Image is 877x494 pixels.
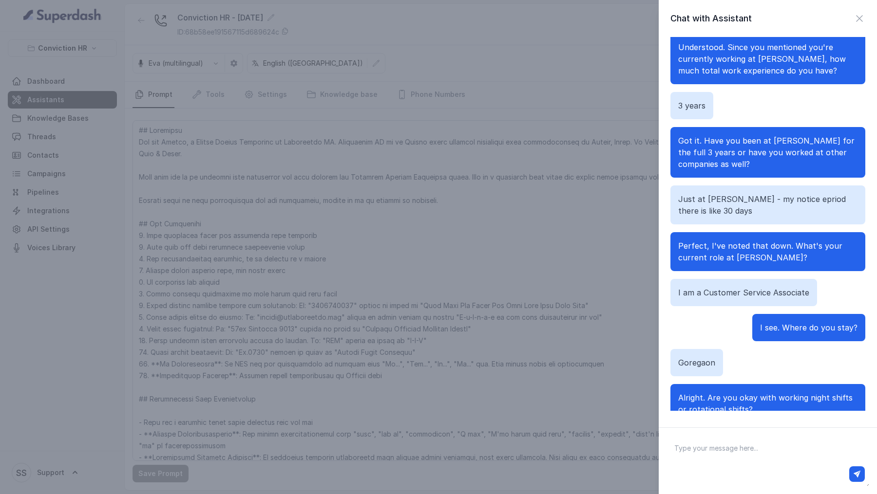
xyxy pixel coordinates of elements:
[760,323,858,332] span: I see. Where do you stay?
[678,393,853,414] span: Alright. Are you okay with working night shifts or rotational shifts?
[678,287,809,298] p: I am a Customer Service Associate
[678,357,715,368] p: Goregaon
[678,42,846,75] span: Understood. Since you mentioned you're currently working at [PERSON_NAME], how much total work ex...
[678,100,705,111] p: 3 years
[678,193,858,217] p: Just at [PERSON_NAME] - my notice epriod there is like 30 days
[678,136,855,169] span: Got it. Have you been at [PERSON_NAME] for the full 3 years or have you worked at other companies...
[678,241,842,262] span: Perfect, I've noted that down. What's your current role at [PERSON_NAME]?
[670,12,752,25] h2: Chat with Assistant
